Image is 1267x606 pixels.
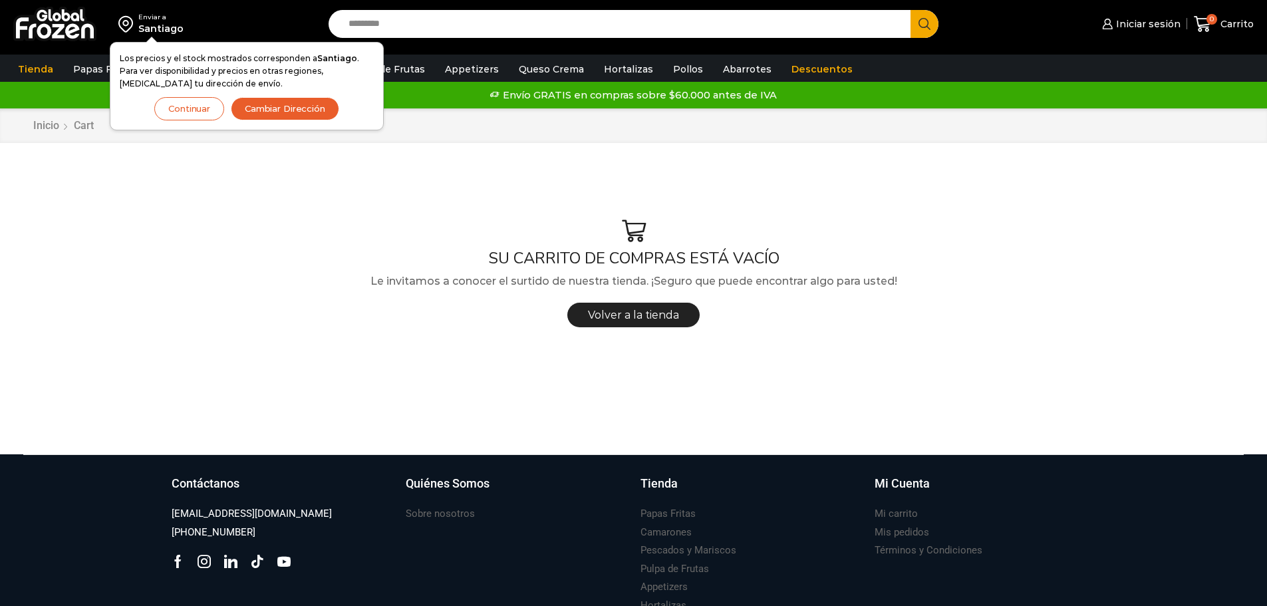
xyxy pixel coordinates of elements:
a: Volver a la tienda [567,303,700,327]
strong: Santiago [317,53,357,63]
h3: Sobre nosotros [406,507,475,521]
span: Volver a la tienda [588,309,679,321]
h3: Pescados y Mariscos [640,543,736,557]
a: Hortalizas [597,57,660,82]
a: Tienda [11,57,60,82]
p: Los precios y el stock mostrados corresponden a . Para ver disponibilidad y precios en otras regi... [120,52,374,90]
h3: Camarones [640,526,692,539]
a: Iniciar sesión [1099,11,1180,37]
a: Mi Cuenta [875,475,1096,506]
a: Pollos [666,57,710,82]
a: Pulpa de Frutas [640,560,709,578]
a: Inicio [33,118,60,134]
a: Appetizers [640,578,688,596]
a: Quiénes Somos [406,475,627,506]
h3: Mi Cuenta [875,475,930,492]
a: Pulpa de Frutas [342,57,432,82]
a: [EMAIL_ADDRESS][DOMAIN_NAME] [172,505,332,523]
a: Mi carrito [875,505,918,523]
a: Descuentos [785,57,859,82]
a: Contáctanos [172,475,393,506]
a: [PHONE_NUMBER] [172,524,255,541]
span: Iniciar sesión [1113,17,1181,31]
img: address-field-icon.svg [118,13,138,35]
h3: [PHONE_NUMBER] [172,526,255,539]
a: Sobre nosotros [406,505,475,523]
h3: Mi carrito [875,507,918,521]
a: 0 Carrito [1194,9,1254,40]
a: Queso Crema [512,57,591,82]
div: Enviar a [138,13,184,22]
h3: Appetizers [640,580,688,594]
a: Mis pedidos [875,524,929,541]
a: Camarones [640,524,692,541]
h3: Tienda [640,475,678,492]
a: Appetizers [438,57,505,82]
a: Papas Fritas [640,505,696,523]
span: Cart [74,119,94,132]
a: Términos y Condiciones [875,541,982,559]
h3: Quiénes Somos [406,475,490,492]
a: Tienda [640,475,862,506]
h3: Contáctanos [172,475,239,492]
h3: Mis pedidos [875,526,929,539]
div: Santiago [138,22,184,35]
button: Search button [911,10,938,38]
h3: [EMAIL_ADDRESS][DOMAIN_NAME] [172,507,332,521]
button: Continuar [154,97,224,120]
h3: Pulpa de Frutas [640,562,709,576]
h1: SU CARRITO DE COMPRAS ESTÁ VACÍO [23,249,1244,268]
span: 0 [1206,14,1217,25]
span: Carrito [1217,17,1254,31]
a: Papas Fritas [67,57,140,82]
h3: Términos y Condiciones [875,543,982,557]
a: Pescados y Mariscos [640,541,736,559]
a: Abarrotes [716,57,778,82]
h3: Papas Fritas [640,507,696,521]
p: Le invitamos a conocer el surtido de nuestra tienda. ¡Seguro que puede encontrar algo para usted! [23,273,1244,290]
button: Cambiar Dirección [231,97,339,120]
